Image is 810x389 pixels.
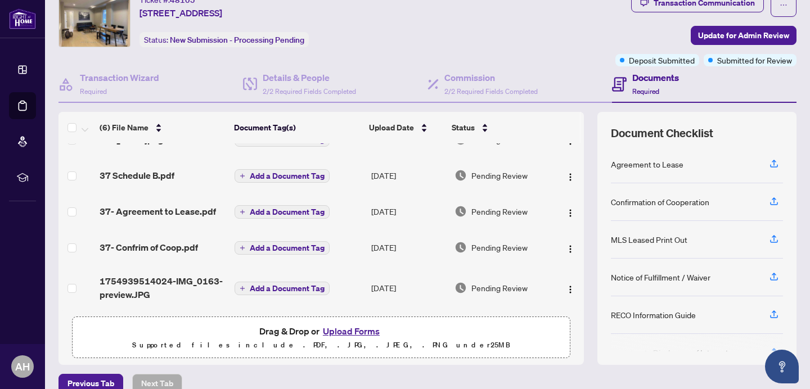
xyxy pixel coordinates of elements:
[561,238,579,256] button: Logo
[235,282,330,295] button: Add a Document Tag
[452,121,475,134] span: Status
[364,112,447,143] th: Upload Date
[444,71,538,84] h4: Commission
[80,87,107,96] span: Required
[471,241,528,254] span: Pending Review
[100,169,174,182] span: 37 Schedule B.pdf
[447,112,551,143] th: Status
[235,205,330,219] button: Add a Document Tag
[250,208,325,216] span: Add a Document Tag
[235,241,330,255] button: Add a Document Tag
[263,71,356,84] h4: Details & People
[240,173,245,179] span: plus
[367,265,450,310] td: [DATE]
[259,324,383,338] span: Drag & Drop or
[9,8,36,29] img: logo
[566,285,575,294] img: Logo
[229,112,365,143] th: Document Tag(s)
[471,169,528,182] span: Pending Review
[235,281,330,296] button: Add a Document Tag
[95,112,229,143] th: (6) File Name
[444,87,538,96] span: 2/2 Required Fields Completed
[632,87,659,96] span: Required
[698,26,789,44] span: Update for Admin Review
[240,209,245,215] span: plus
[240,245,245,251] span: plus
[717,54,792,66] span: Submitted for Review
[367,157,450,193] td: [DATE]
[611,309,696,321] div: RECO Information Guide
[369,121,414,134] span: Upload Date
[100,121,148,134] span: (6) File Name
[561,166,579,184] button: Logo
[471,282,528,294] span: Pending Review
[611,125,713,141] span: Document Checklist
[454,282,467,294] img: Document Status
[611,271,710,283] div: Notice of Fulfillment / Waiver
[566,245,575,254] img: Logo
[250,244,325,252] span: Add a Document Tag
[263,87,356,96] span: 2/2 Required Fields Completed
[250,172,325,180] span: Add a Document Tag
[780,1,787,9] span: ellipsis
[611,196,709,208] div: Confirmation of Cooperation
[15,359,30,374] span: AH
[566,173,575,182] img: Logo
[235,169,330,183] button: Add a Document Tag
[367,193,450,229] td: [DATE]
[561,202,579,220] button: Logo
[632,71,679,84] h4: Documents
[454,241,467,254] img: Document Status
[100,241,198,254] span: 37- Confrim of Coop.pdf
[454,205,467,218] img: Document Status
[561,279,579,297] button: Logo
[240,286,245,291] span: plus
[139,32,309,47] div: Status:
[80,71,159,84] h4: Transaction Wizard
[367,229,450,265] td: [DATE]
[566,209,575,218] img: Logo
[79,338,563,352] p: Supported files include .PDF, .JPG, .JPEG, .PNG under 25 MB
[73,317,570,359] span: Drag & Drop orUpload FormsSupported files include .PDF, .JPG, .JPEG, .PNG under25MB
[611,158,683,170] div: Agreement to Lease
[765,350,799,383] button: Open asap
[319,324,383,338] button: Upload Forms
[250,284,325,292] span: Add a Document Tag
[454,169,467,182] img: Document Status
[250,136,325,144] span: Add a Document Tag
[691,26,796,45] button: Update for Admin Review
[100,205,216,218] span: 37- Agreement to Lease.pdf
[611,233,687,246] div: MLS Leased Print Out
[170,35,304,45] span: New Submission - Processing Pending
[139,6,222,20] span: [STREET_ADDRESS]
[471,205,528,218] span: Pending Review
[629,54,695,66] span: Deposit Submitted
[100,274,226,301] span: 1754939514024-IMG_0163-preview.JPG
